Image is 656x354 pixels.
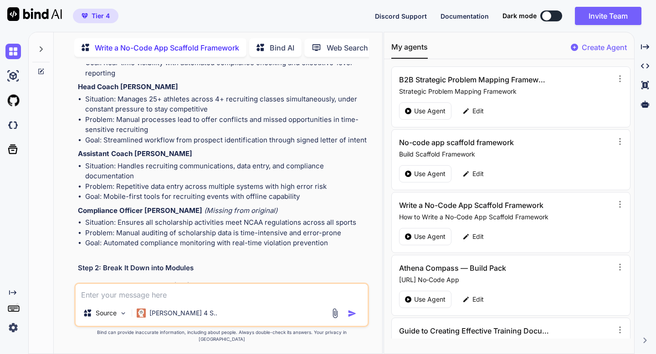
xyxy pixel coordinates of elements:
img: ai-studio [5,68,21,84]
img: settings [5,320,21,335]
span: Dark mode [502,11,537,20]
p: Edit [472,169,484,178]
button: Invite Team [575,7,641,25]
strong: Compliance Officer [PERSON_NAME] [78,206,202,215]
button: My agents [391,41,428,59]
strong: Head Coach [PERSON_NAME] [78,82,178,91]
li: Problem: Repetitive data entry across multiple systems with high error risk [85,182,367,192]
li: Problem: Manual auditing of scholarship data is time-intensive and error-prone [85,228,367,238]
button: Discord Support [375,11,427,21]
span: Tier 4 [92,11,110,20]
p: Strategic Problem Mapping Framework [399,87,613,96]
strong: Assistant Coach [PERSON_NAME] [78,149,192,158]
p: [URL] No‑Code App [399,275,613,284]
button: Documentation [441,11,489,21]
span: Discord Support [375,12,427,20]
p: Use Agent [414,295,446,304]
p: Write a No-Code App Scaffold Framework [95,42,239,53]
img: attachment [330,308,340,319]
li: Problem: Manual processes lead to offer conflicts and missed opportunities in time-sensitive recr... [85,115,367,135]
p: Edit [472,232,484,241]
h2: Step 2: Break It Down into Modules [78,263,367,273]
li: Situation: Handles recruiting communications, data entry, and compliance documentation [85,161,367,182]
p: AI instructions to generate [399,338,613,347]
img: chat [5,44,21,59]
img: githubLight [5,93,21,108]
p: Build Scaffold Framework [399,150,613,159]
img: Claude 4 Sonnet [137,308,146,318]
p: Web Search [327,42,368,53]
p: Use Agent [414,169,446,178]
h3: Guide to Creating Effective Training Documents [399,325,549,336]
li: Goal: Streamlined workflow from prospect identification through signed letter of intent [85,135,367,146]
li: Situation: Manages 25+ athletes across 4+ recruiting classes simultaneously, under constant press... [85,94,367,115]
h3: B2B Strategic Problem Mapping Framework [399,74,549,85]
img: premium [82,13,88,19]
p: [PERSON_NAME] 4 S.. [149,308,217,318]
h3: Athena Compass — Build Pack [399,263,549,273]
li: Goal: Real-time visibility with automated compliance checking and executive-level reporting [85,58,367,78]
p: How to Write a No-Code App Scaffold Framework [399,212,613,222]
img: Pick Models [119,309,127,317]
p: Bind can provide inaccurate information, including about people. Always double-check its answers.... [74,329,369,343]
li: Goal: Automated compliance monitoring with real-time violation prevention [85,238,367,248]
p: Create Agent [582,42,627,53]
p: Bind AI [270,42,294,53]
p: Use Agent [414,106,446,116]
em: (Missing from original) [204,206,277,215]
li: Goal: Mobile-first tools for recruiting events with offline capability [85,192,367,202]
img: darkCloudIdeIcon [5,117,21,133]
p: Source [96,308,117,318]
strong: User Management & Authentication [78,281,197,289]
li: Situation: Ensures all scholarship activities meet NCAA regulations across all sports [85,217,367,228]
p: Edit [472,106,484,116]
img: Bind AI [7,7,62,21]
p: Edit [472,295,484,304]
h3: No-code app scaffold framework [399,137,549,148]
h3: Write a No-Code App Scaffold Framework [399,200,549,211]
span: Documentation [441,12,489,20]
button: premiumTier 4 [73,9,118,23]
img: icon [348,309,357,318]
p: Use Agent [414,232,446,241]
